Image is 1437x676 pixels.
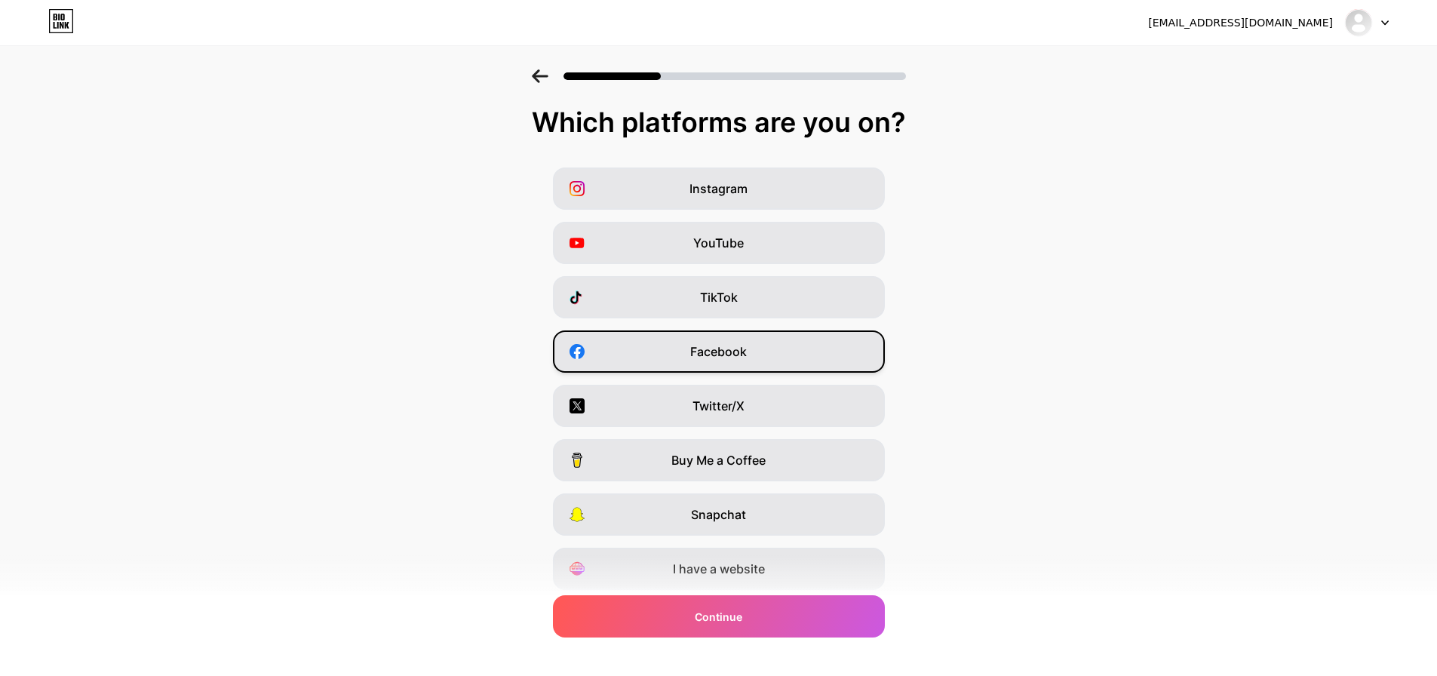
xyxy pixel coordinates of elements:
span: Continue [695,609,742,625]
span: Snapchat [691,505,746,524]
div: [EMAIL_ADDRESS][DOMAIN_NAME] [1148,15,1333,31]
span: I have a website [673,560,765,578]
img: smiledesign [1344,8,1373,37]
span: YouTube [693,234,744,252]
span: Instagram [689,180,748,198]
div: Which platforms are you on? [15,107,1422,137]
span: Buy Me a Coffee [671,451,766,469]
span: Twitter/X [692,397,745,415]
span: TikTok [700,288,738,306]
span: Facebook [690,343,747,361]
